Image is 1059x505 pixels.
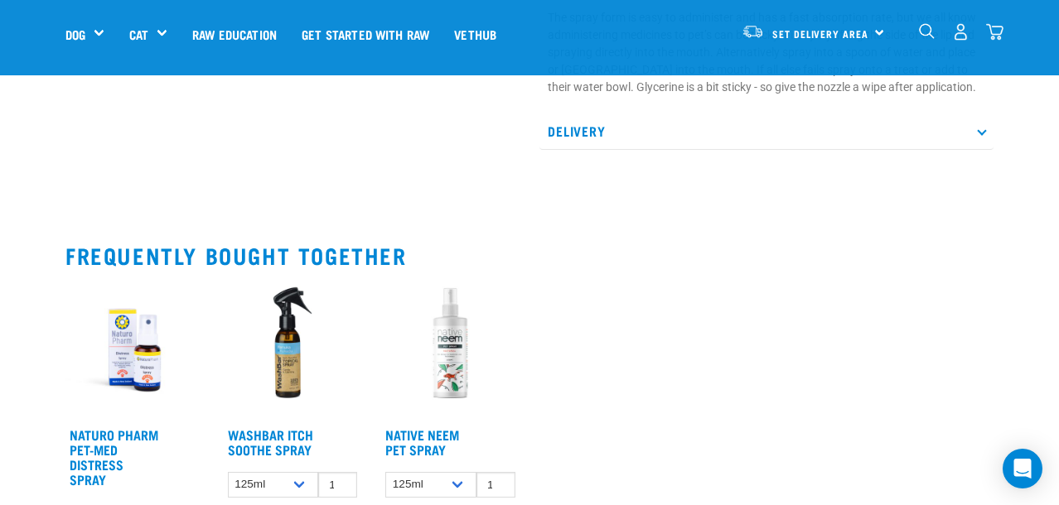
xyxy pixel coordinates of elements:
a: Naturo Pharm Pet-Med Distress Spray [70,430,158,483]
img: home-icon-1@2x.png [919,23,935,39]
img: van-moving.png [742,24,764,39]
a: Get started with Raw [289,1,442,67]
div: Open Intercom Messenger [1003,449,1042,488]
img: user.png [952,23,970,41]
a: Cat [129,25,148,44]
span: Set Delivery Area [772,31,868,36]
a: Native Neem Pet Spray [385,430,459,453]
img: Native Neem Pet Spray [381,281,520,419]
a: Dog [65,25,85,44]
input: 1 [318,472,357,498]
a: Vethub [442,1,509,67]
img: RE Product Shoot 2023 Nov8635 [65,281,204,419]
a: Raw Education [180,1,289,67]
img: Wash Bar Itch Soothe Topical Spray [224,281,362,419]
h2: Frequently bought together [65,243,994,268]
input: 1 [476,472,515,498]
img: home-icon@2x.png [986,23,1003,41]
a: WashBar Itch Soothe Spray [228,430,313,453]
p: Delivery [539,113,994,150]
